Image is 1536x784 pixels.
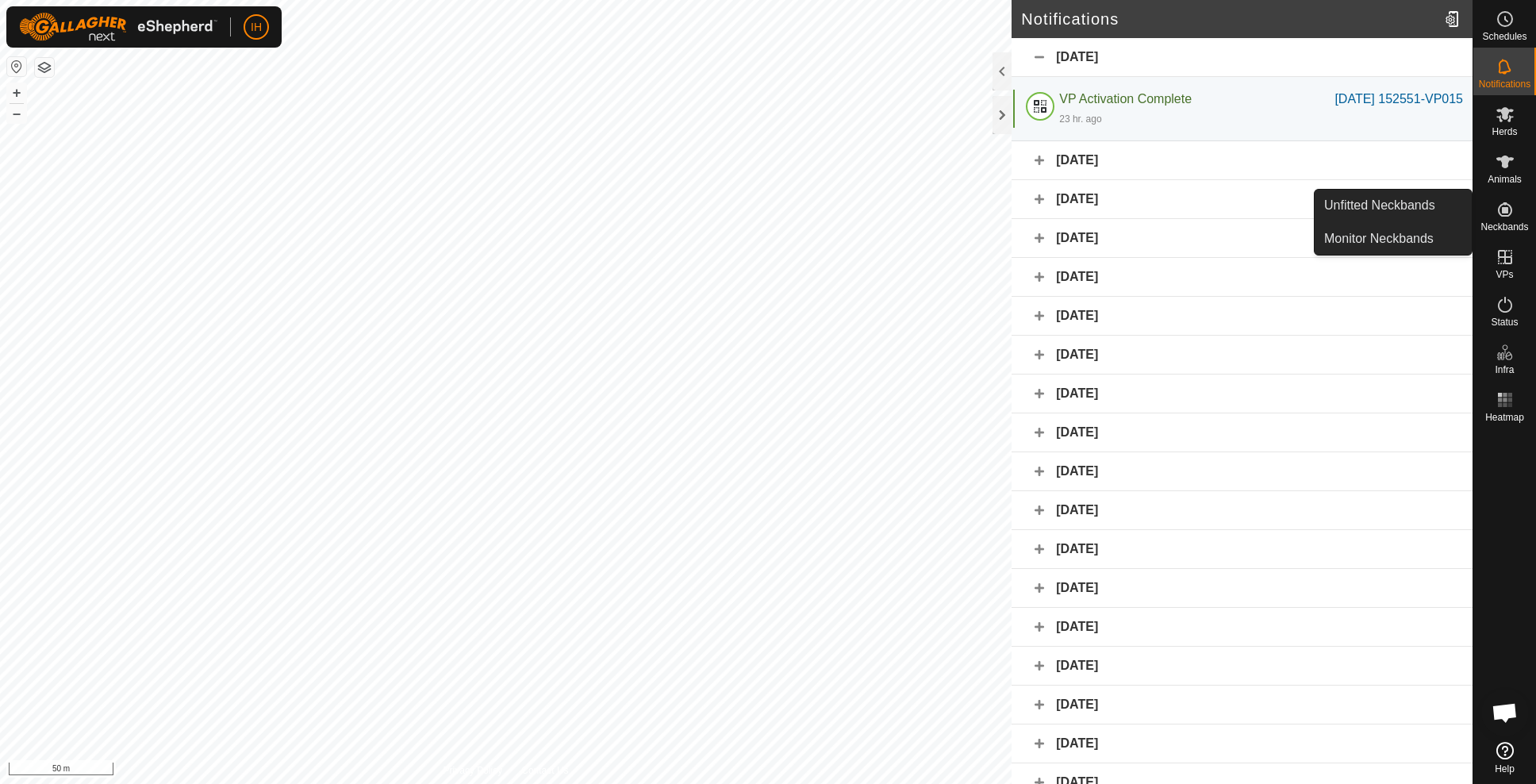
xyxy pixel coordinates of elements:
button: – [7,104,26,123]
div: [DATE] [1012,724,1473,763]
button: + [7,83,26,102]
span: Unfitted Neckbands [1324,196,1435,215]
span: Animals [1488,175,1522,184]
span: Schedules [1482,32,1526,41]
div: [DATE] [1012,180,1473,219]
span: Neckbands [1480,222,1528,232]
a: Monitor Neckbands [1315,223,1472,255]
div: Open chat [1481,689,1529,736]
div: [DATE] [1012,219,1473,258]
a: Contact Us [521,763,568,778]
div: [DATE] [1012,375,1473,413]
div: [DATE] [1012,413,1473,452]
img: Gallagher Logo [19,13,217,41]
div: 23 hr. ago [1059,112,1101,126]
span: VP Activation Complete [1059,92,1192,106]
div: [DATE] [1012,530,1473,569]
span: Monitor Neckbands [1324,229,1434,248]
div: [DATE] [1012,608,1473,647]
div: [DATE] [1012,258,1473,297]
div: [DATE] [1012,647,1473,686]
span: Infra [1495,365,1514,375]
span: VPs [1496,270,1513,279]
div: [DATE] [1012,141,1473,180]
a: Unfitted Neckbands [1315,190,1472,221]
div: [DATE] [1012,297,1473,336]
div: [DATE] [1012,38,1473,77]
button: Map Layers [35,58,54,77]
div: [DATE] [1012,686,1473,724]
a: Help [1473,736,1536,780]
span: Notifications [1479,79,1530,89]
span: Help [1495,764,1515,774]
div: [DATE] [1012,569,1473,608]
a: Privacy Policy [444,763,503,778]
span: Herds [1492,127,1517,136]
button: Reset Map [7,57,26,76]
div: [DATE] [1012,491,1473,530]
span: IH [251,19,262,36]
div: [DATE] 152551-VP015 [1334,90,1463,109]
span: Status [1491,317,1518,327]
h2: Notifications [1021,10,1438,29]
div: [DATE] [1012,336,1473,375]
span: Heatmap [1485,413,1524,422]
div: [DATE] [1012,452,1473,491]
